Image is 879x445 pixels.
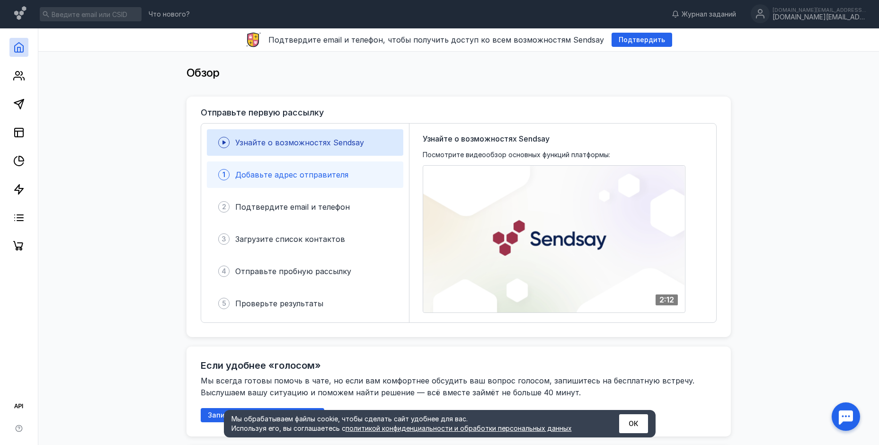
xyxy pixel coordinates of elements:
[201,360,321,371] h2: Если удобнее «голосом»
[619,36,665,44] span: Подтвердить
[656,294,678,305] div: 2:12
[772,7,867,13] div: [DOMAIN_NAME][EMAIL_ADDRESS][DOMAIN_NAME]
[423,150,610,160] span: Посмотрите видеообзор основных функций платформы:
[268,35,604,44] span: Подтвердите email и телефон, чтобы получить доступ ко всем возможностям Sendsay
[201,108,324,117] h3: Отправьте первую рассылку
[423,133,550,144] span: Узнайте о возможностях Sendsay
[231,414,596,433] div: Мы обрабатываем файлы cookie, чтобы сделать сайт удобнее для вас. Используя его, вы соглашаетесь c
[201,376,697,397] span: Мы всегда готовы помочь в чате, но если вам комфортнее обсудить ваш вопрос голосом, запишитесь на...
[235,202,350,212] span: Подтвердите email и телефон
[667,9,741,19] a: Журнал заданий
[682,9,736,19] span: Журнал заданий
[149,11,190,18] span: Что нового?
[201,408,324,422] button: Записаться на онлайн-встречу
[144,11,195,18] a: Что нового?
[40,7,142,21] input: Введите email или CSID
[619,414,648,433] button: ОК
[222,170,225,179] span: 1
[235,138,364,147] span: Узнайте о возможностях Sendsay
[235,299,323,308] span: Проверьте результаты
[222,234,226,244] span: 3
[235,267,351,276] span: Отправьте пробную рассылку
[346,424,572,432] a: политикой конфиденциальности и обработки персональных данных
[222,267,226,276] span: 4
[235,234,345,244] span: Загрузите список контактов
[222,299,226,308] span: 5
[208,411,317,419] span: Записаться на онлайн-встречу
[201,411,324,419] a: Записаться на онлайн-встречу
[235,170,348,179] span: Добавьте адрес отправителя
[772,13,867,21] div: [DOMAIN_NAME][EMAIL_ADDRESS][DOMAIN_NAME]
[612,33,672,47] button: Подтвердить
[186,66,220,80] span: Обзор
[222,202,226,212] span: 2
